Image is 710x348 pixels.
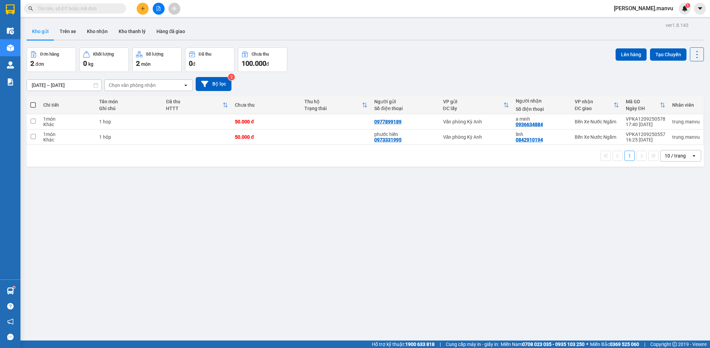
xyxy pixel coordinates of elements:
div: Ghi chú [99,106,159,111]
button: Lên hàng [616,48,647,61]
img: icon-new-feature [682,5,688,12]
span: món [141,61,151,67]
button: Chưa thu100.000đ [238,47,287,72]
img: logo-vxr [6,4,15,15]
img: warehouse-icon [7,287,14,294]
div: trung.manvu [672,134,700,140]
button: Tạo Chuyến [650,48,686,61]
div: 0977899189 [374,119,402,124]
span: 100.000 [242,59,266,67]
th: Toggle SortBy [301,96,371,114]
span: notification [7,318,14,325]
div: Trạng thái [304,106,362,111]
div: 17:40 [DATE] [626,122,665,127]
span: copyright [672,342,677,347]
div: 16:25 [DATE] [626,137,665,142]
div: Chưa thu [252,52,269,57]
span: | [440,341,441,348]
div: Số điện thoại [516,106,568,112]
div: Bến Xe Nước Ngầm [575,119,619,124]
div: Đơn hàng [40,52,59,57]
div: HTTT [166,106,223,111]
svg: open [183,82,188,88]
div: VP gửi [443,99,503,104]
th: Toggle SortBy [163,96,231,114]
input: Tìm tên, số ĐT hoặc mã đơn [37,5,118,12]
div: linh [516,132,568,137]
span: aim [172,6,177,11]
div: VPKA1209250557 [626,132,665,137]
div: Bến Xe Nước Ngầm [575,134,619,140]
div: Thu hộ [304,99,362,104]
div: 0842910194 [516,137,543,142]
button: plus [137,3,149,15]
div: ver 1.8.143 [666,21,689,29]
span: Miền Bắc [590,341,639,348]
div: Văn phòng Kỳ Anh [443,134,509,140]
button: Kho thanh lý [113,23,151,40]
div: ĐC lấy [443,106,503,111]
button: Số lượng2món [132,47,182,72]
span: question-circle [7,303,14,309]
button: caret-down [694,3,706,15]
button: aim [168,3,180,15]
span: caret-down [697,5,703,12]
span: [PERSON_NAME].manvu [608,4,679,13]
strong: 0369 525 060 [610,342,639,347]
div: Tên món [99,99,159,104]
span: đ [266,61,269,67]
img: warehouse-icon [7,44,14,51]
sup: 1 [685,3,690,8]
div: 1 món [43,116,93,122]
div: a minh [516,116,568,122]
button: Bộ lọc [196,77,231,91]
div: Người nhận [516,98,568,104]
button: file-add [153,3,165,15]
div: 50.000 đ [235,134,298,140]
div: Số điện thoại [374,106,436,111]
button: 1 [624,151,635,161]
span: | [644,341,645,348]
span: search [28,6,33,11]
th: Toggle SortBy [440,96,512,114]
div: 1 món [43,132,93,137]
div: Đã thu [166,99,223,104]
th: Toggle SortBy [571,96,622,114]
strong: 1900 633 818 [405,342,435,347]
div: 0973331995 [374,137,402,142]
div: trung.manvu [672,119,700,124]
strong: 0708 023 035 - 0935 103 250 [522,342,585,347]
sup: 2 [228,74,235,80]
div: Chi tiết [43,102,93,108]
svg: open [691,153,697,158]
img: solution-icon [7,78,14,86]
span: ⚪️ [586,343,588,346]
span: đơn [35,61,44,67]
div: Nhân viên [672,102,700,108]
button: Đã thu0đ [185,47,235,72]
button: Khối lượng0kg [79,47,129,72]
div: Văn phòng Kỳ Anh [443,119,509,124]
button: Kho gửi [27,23,54,40]
div: Người gửi [374,99,436,104]
span: 0 [83,59,87,67]
div: ĐC giao [575,106,614,111]
div: phước hiền [374,132,436,137]
div: 0936634884 [516,122,543,127]
span: 0 [189,59,193,67]
div: Mã GD [626,99,660,104]
button: Kho nhận [81,23,113,40]
div: VP nhận [575,99,614,104]
th: Toggle SortBy [622,96,669,114]
span: Hỗ trợ kỹ thuật: [372,341,435,348]
span: Miền Nam [501,341,585,348]
span: 2 [30,59,34,67]
span: 1 [686,3,689,8]
div: Khác [43,122,93,127]
span: Cung cấp máy in - giấy in: [446,341,499,348]
sup: 1 [13,286,15,288]
div: Chọn văn phòng nhận [109,82,156,89]
span: kg [88,61,93,67]
div: 50.000 đ [235,119,298,124]
div: 1 hop [99,119,159,124]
